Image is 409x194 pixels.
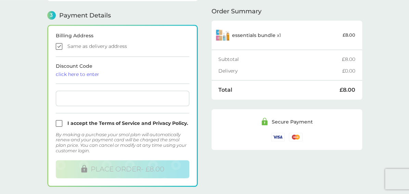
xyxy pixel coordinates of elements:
span: Discount Code [56,63,189,77]
span: 3 [47,11,56,20]
span: Payment Details [59,12,111,18]
span: essentials bundle [232,32,276,38]
img: /assets/icons/cards/mastercard.svg [289,133,303,141]
div: Delivery [218,68,342,73]
div: click here to enter [56,72,189,77]
p: £8.00 [343,31,355,39]
span: PLACE ORDER - £8.00 [91,165,164,173]
div: Total [218,87,340,93]
div: Secure Payment [272,119,313,124]
div: By making a purchase your smol plan will automatically renew and your payment card will be charge... [56,132,189,153]
button: PLACE ORDER- £8.00 [56,160,189,178]
iframe: Secure card payment input frame [59,95,187,101]
span: Order Summary [212,8,261,14]
div: £8.00 [340,87,355,93]
div: £0.00 [342,68,355,73]
div: £8.00 [342,57,355,62]
div: Subtotal [218,57,342,62]
p: x 1 [232,33,281,38]
div: Billing Address [56,33,189,38]
img: /assets/icons/cards/visa.svg [271,133,285,141]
